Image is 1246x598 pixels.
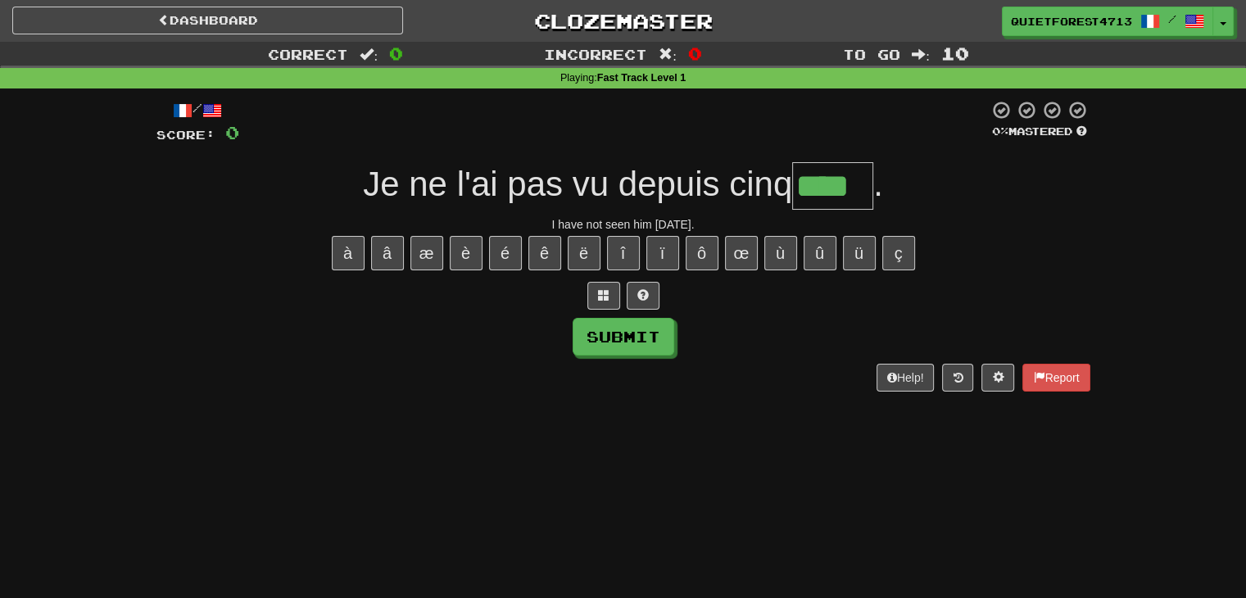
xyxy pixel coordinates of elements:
[1168,13,1176,25] span: /
[646,236,679,270] button: ï
[992,125,1008,138] span: 0 %
[528,236,561,270] button: ê
[804,236,836,270] button: û
[942,364,973,392] button: Round history (alt+y)
[12,7,403,34] a: Dashboard
[156,100,239,120] div: /
[659,48,677,61] span: :
[268,46,348,62] span: Correct
[725,236,758,270] button: œ
[843,46,900,62] span: To go
[489,236,522,270] button: é
[587,282,620,310] button: Switch sentence to multiple choice alt+p
[332,236,365,270] button: à
[597,72,686,84] strong: Fast Track Level 1
[389,43,403,63] span: 0
[941,43,969,63] span: 10
[573,318,674,356] button: Submit
[156,128,215,142] span: Score:
[225,122,239,143] span: 0
[764,236,797,270] button: ù
[428,7,818,35] a: Clozemaster
[627,282,659,310] button: Single letter hint - you only get 1 per sentence and score half the points! alt+h
[877,364,935,392] button: Help!
[882,236,915,270] button: ç
[1002,7,1213,36] a: QuietForest4713 /
[450,236,483,270] button: è
[360,48,378,61] span: :
[873,165,883,203] span: .
[1022,364,1090,392] button: Report
[688,43,702,63] span: 0
[912,48,930,61] span: :
[607,236,640,270] button: î
[568,236,600,270] button: ë
[686,236,718,270] button: ô
[1011,14,1132,29] span: QuietForest4713
[156,216,1090,233] div: I have not seen him [DATE].
[363,165,792,203] span: Je ne l'ai pas vu depuis cinq
[544,46,647,62] span: Incorrect
[410,236,443,270] button: æ
[371,236,404,270] button: â
[989,125,1090,139] div: Mastered
[843,236,876,270] button: ü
